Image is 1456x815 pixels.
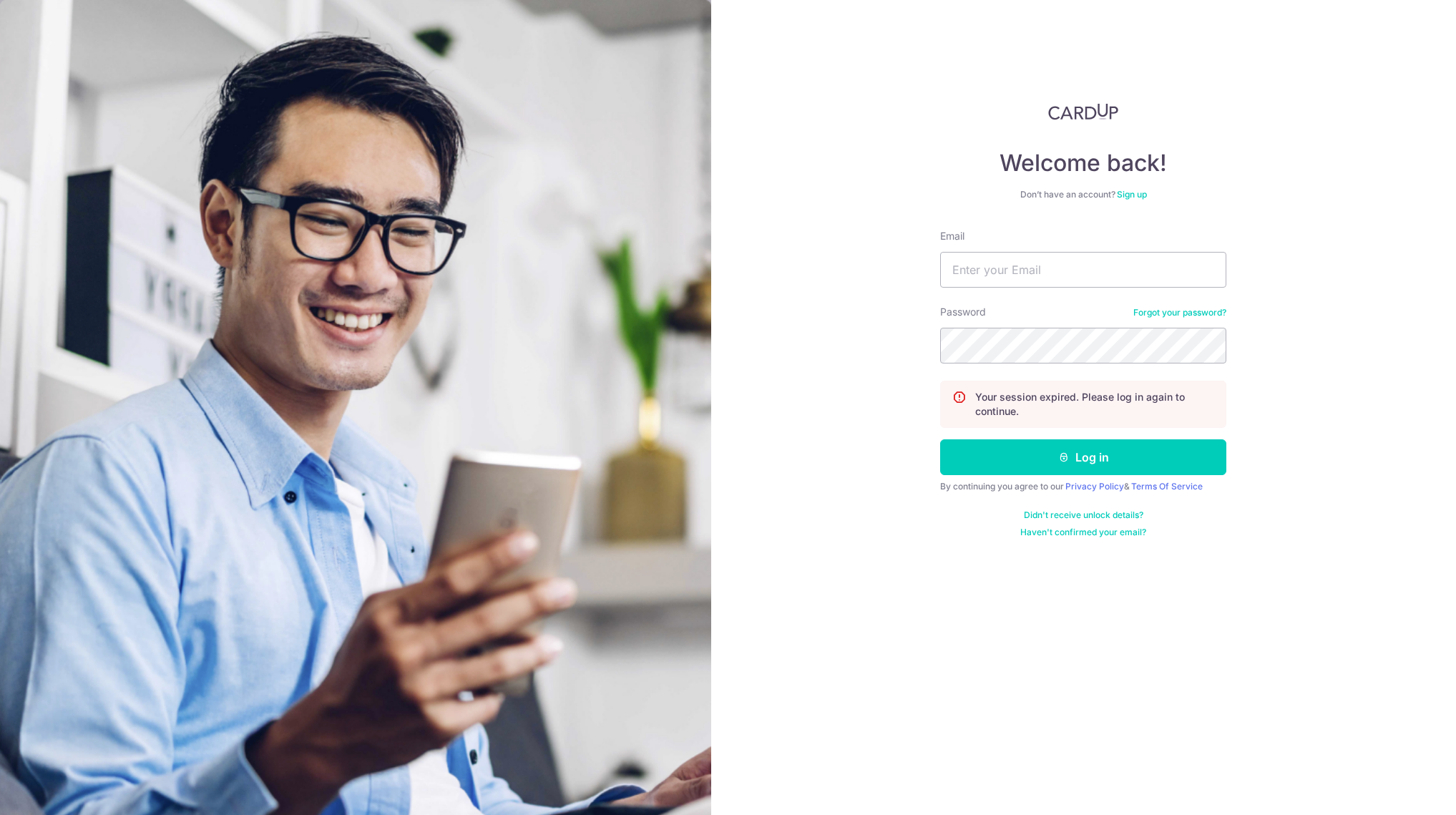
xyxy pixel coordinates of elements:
[1117,189,1147,200] a: Sign up
[1131,481,1203,492] a: Terms Of Service
[1048,103,1118,120] img: CardUp Logo
[975,390,1214,419] p: Your session expired. Please log in again to continue.
[940,481,1226,492] div: By continuing you agree to our &
[1133,307,1226,318] a: Forgot your password?
[940,305,986,319] label: Password
[1065,481,1124,492] a: Privacy Policy
[940,229,964,243] label: Email
[1020,527,1146,538] a: Haven't confirmed your email?
[1024,509,1143,521] a: Didn't receive unlock details?
[940,252,1226,288] input: Enter your Email
[940,149,1226,177] h4: Welcome back!
[940,439,1226,475] button: Log in
[940,189,1226,200] div: Don’t have an account?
